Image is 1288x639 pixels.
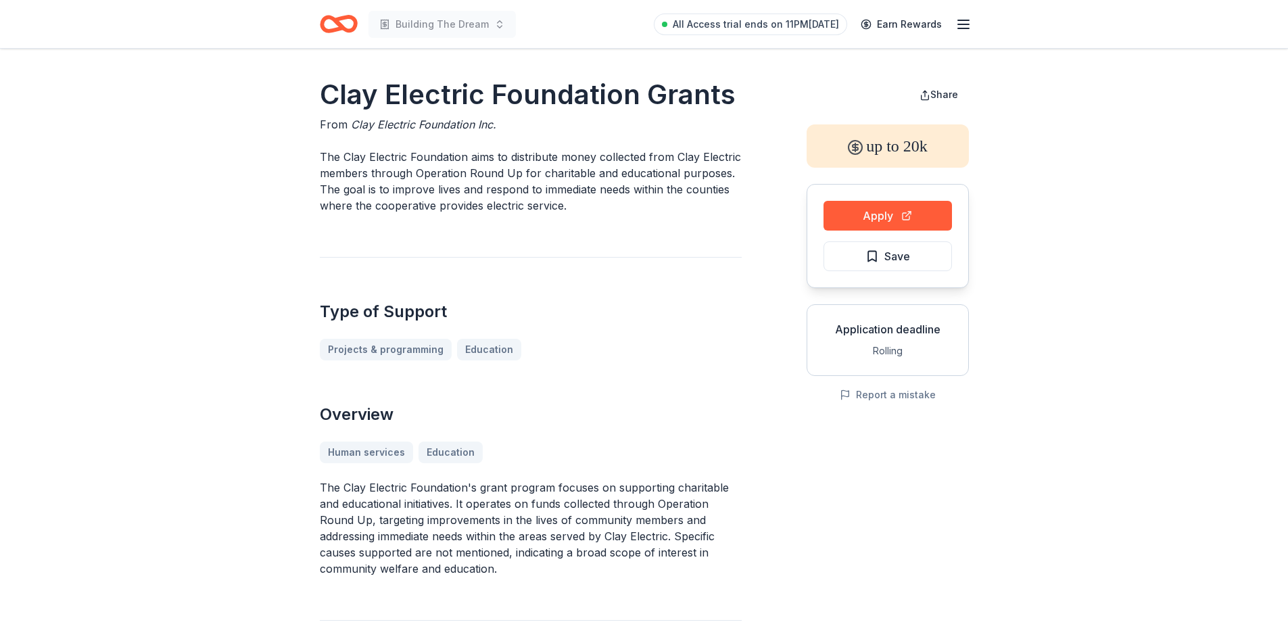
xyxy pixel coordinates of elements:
div: Rolling [818,343,957,359]
div: Application deadline [818,321,957,337]
h1: Clay Electric Foundation Grants [320,76,742,114]
span: Clay Electric Foundation Inc. [351,118,496,131]
a: Projects & programming [320,339,452,360]
div: From [320,116,742,133]
a: Earn Rewards [853,12,950,37]
span: All Access trial ends on 11PM[DATE] [673,16,839,32]
span: Building The Dream [396,16,489,32]
div: up to 20k [807,124,969,168]
h2: Type of Support [320,301,742,323]
button: Save [824,241,952,271]
button: Building The Dream [368,11,516,38]
button: Apply [824,201,952,231]
a: Home [320,8,358,40]
a: All Access trial ends on 11PM[DATE] [654,14,847,35]
h2: Overview [320,404,742,425]
button: Share [909,81,969,108]
p: The Clay Electric Foundation's grant program focuses on supporting charitable and educational ini... [320,479,742,577]
button: Report a mistake [840,387,936,403]
span: Share [930,89,958,100]
span: Save [884,247,910,265]
a: Education [457,339,521,360]
p: The Clay Electric Foundation aims to distribute money collected from Clay Electric members throug... [320,149,742,214]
